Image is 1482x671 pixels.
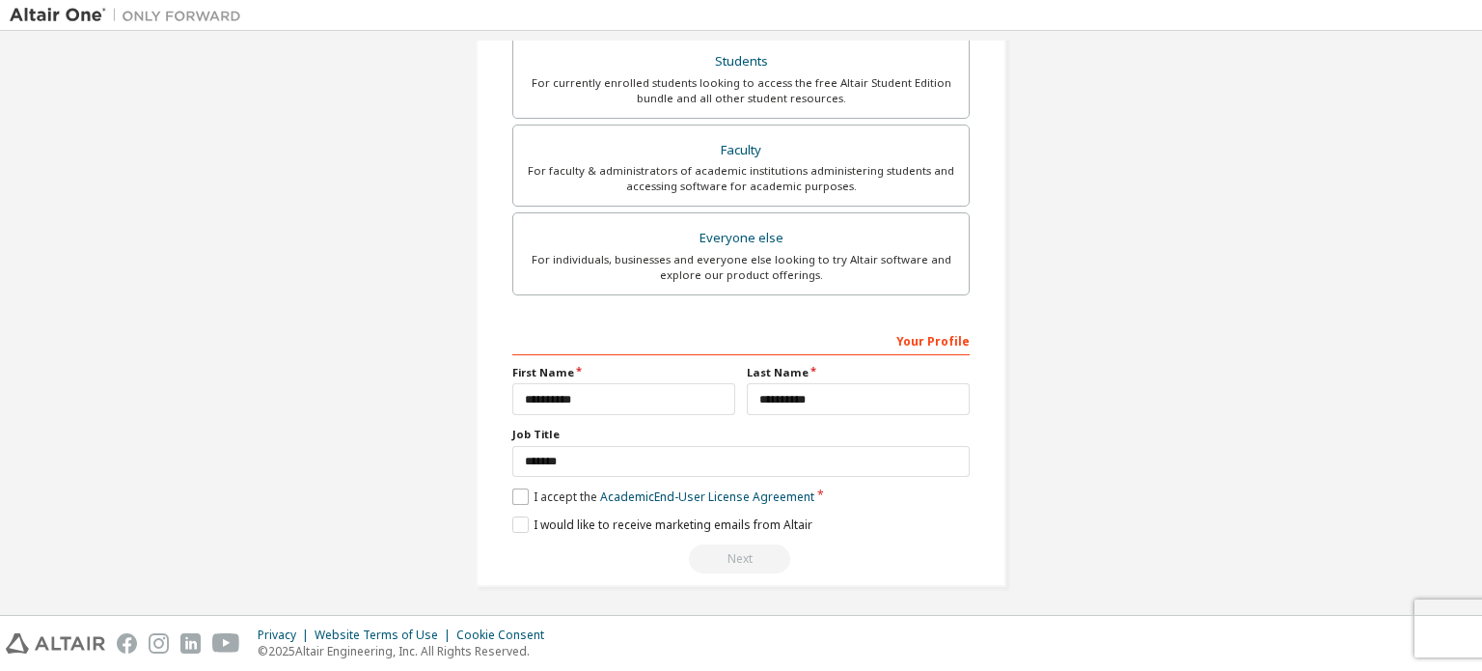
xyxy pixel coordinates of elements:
div: Read and acccept EULA to continue [512,545,970,573]
label: Last Name [747,365,970,380]
div: Privacy [258,628,315,643]
label: First Name [512,365,735,380]
label: I would like to receive marketing emails from Altair [512,517,812,533]
div: Students [525,48,957,75]
div: Everyone else [525,225,957,252]
img: youtube.svg [212,633,240,654]
div: For faculty & administrators of academic institutions administering students and accessing softwa... [525,163,957,194]
div: Your Profile [512,324,970,355]
div: For currently enrolled students looking to access the free Altair Student Edition bundle and all ... [525,75,957,106]
img: altair_logo.svg [6,633,105,654]
p: © 2025 Altair Engineering, Inc. All Rights Reserved. [258,643,556,659]
img: instagram.svg [149,633,169,654]
img: facebook.svg [117,633,137,654]
div: Faculty [525,137,957,164]
label: I accept the [512,489,814,505]
div: Cookie Consent [456,628,556,643]
img: Altair One [10,6,251,25]
a: Academic End-User License Agreement [600,489,814,505]
img: linkedin.svg [180,633,201,654]
div: Website Terms of Use [315,628,456,643]
div: For individuals, businesses and everyone else looking to try Altair software and explore our prod... [525,252,957,283]
label: Job Title [512,427,970,442]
